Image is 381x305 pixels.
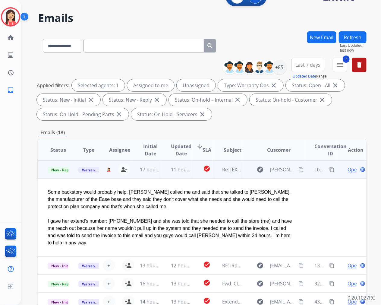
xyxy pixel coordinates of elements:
[222,262,276,269] span: RE: iRobot/Order status
[348,166,360,173] span: Open
[270,166,295,173] span: [PERSON_NAME][EMAIL_ADDRESS][PERSON_NAME][DOMAIN_NAME]
[48,167,75,173] span: New - Reply
[171,298,201,305] span: 13 hours ago
[7,69,14,76] mat-icon: history
[291,58,324,72] button: Last 7 days
[115,111,123,118] mat-icon: close
[348,294,375,301] p: 0.20.1027RC
[169,94,247,106] div: Status: On-hold – Internal
[343,56,350,63] span: 2
[37,94,100,106] div: Status: New - Initial
[257,280,264,287] mat-icon: explore
[333,58,347,72] button: 2
[222,166,324,173] span: Re: [EXTERNAL] Contract for [PERSON_NAME]
[218,79,283,91] div: Type: Warranty Ops
[206,42,214,49] mat-icon: search
[340,48,367,53] span: Just now
[171,143,191,157] span: Updated Date
[153,96,160,103] mat-icon: close
[140,298,170,305] span: 14 hours ago
[270,82,277,89] mat-icon: close
[196,143,203,150] mat-icon: arrow_downward
[298,299,304,304] mat-icon: content_copy
[131,108,212,120] div: Status: On Hold - Servicers
[329,281,335,286] mat-icon: content_copy
[222,298,293,305] span: Extended warranty cancelation
[267,146,291,154] span: Customer
[329,167,335,172] mat-icon: content_copy
[109,146,130,154] span: Assignee
[140,166,170,173] span: 17 hours ago
[293,74,316,79] button: Updated Date
[87,96,94,103] mat-icon: close
[48,218,295,246] div: I gave her extend's number: [PHONE_NUMBER] and she was told that she needed to call the store (me...
[360,167,365,172] mat-icon: language
[171,262,201,269] span: 12 hours ago
[329,263,335,268] mat-icon: content_copy
[103,278,115,290] button: +
[298,167,304,172] mat-icon: content_copy
[293,74,327,79] span: Range
[329,299,335,304] mat-icon: content_copy
[356,61,363,68] mat-icon: delete
[360,299,365,304] mat-icon: language
[107,262,110,269] span: +
[124,262,132,269] mat-icon: person_add
[50,146,66,154] span: Status
[2,8,19,25] img: avatar
[298,263,304,268] mat-icon: content_copy
[37,108,129,120] div: Status: On Hold - Pending Parts
[315,143,347,157] span: Conversation ID
[340,43,367,48] span: Last Updated:
[78,167,109,173] span: Warranty Ops
[103,259,115,272] button: +
[336,139,367,160] th: Action
[360,263,365,268] mat-icon: language
[124,280,132,287] mat-icon: person_add
[37,82,69,89] p: Applied filters:
[203,279,210,286] mat-icon: check_circle
[270,262,295,269] span: [EMAIL_ADDRESS][DOMAIN_NAME]
[127,79,174,91] div: Assigned to me
[307,31,336,43] button: New Email
[298,281,304,286] mat-icon: content_copy
[257,166,264,173] mat-icon: explore
[272,60,287,75] div: +85
[140,143,161,157] span: Initial Date
[171,166,201,173] span: 11 hours ago
[7,87,14,94] mat-icon: inbox
[78,281,109,287] span: Warranty Ops
[121,166,128,173] mat-icon: person_remove
[83,146,94,154] span: Type
[339,31,367,43] button: Refresh
[270,280,295,287] span: [PERSON_NAME][EMAIL_ADDRESS][PERSON_NAME][DOMAIN_NAME]
[107,167,111,172] img: agent-avatar
[203,297,210,304] mat-icon: check_circle
[7,34,14,41] mat-icon: home
[38,12,367,24] h2: Emails
[199,111,206,118] mat-icon: close
[257,262,264,269] mat-icon: explore
[7,52,14,59] mat-icon: list_alt
[203,261,210,268] mat-icon: check_circle
[38,129,67,136] p: Emails (18)
[348,280,360,287] span: Open
[222,280,342,287] span: Fwd: Claim: 4dd4d1bb-b41d-4c4a-81c5-7fe5d49ce963
[72,79,125,91] div: Selected agents: 1
[103,94,166,106] div: Status: New - Reply
[319,96,326,103] mat-icon: close
[171,280,201,287] span: 13 hours ago
[295,64,320,66] span: Last 7 days
[250,94,332,106] div: Status: On-hold - Customer
[203,146,211,154] span: SLA
[332,82,339,89] mat-icon: close
[336,61,344,68] mat-icon: menu
[360,281,365,286] mat-icon: language
[48,189,295,210] div: Some backstory would probably help. [PERSON_NAME] called me and said that she talked to [PERSON_N...
[48,281,75,287] span: New - Reply
[177,79,216,91] div: Unassigned
[48,263,76,269] span: New - Initial
[348,262,360,269] span: Open
[140,262,170,269] span: 13 hours ago
[107,280,110,287] span: +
